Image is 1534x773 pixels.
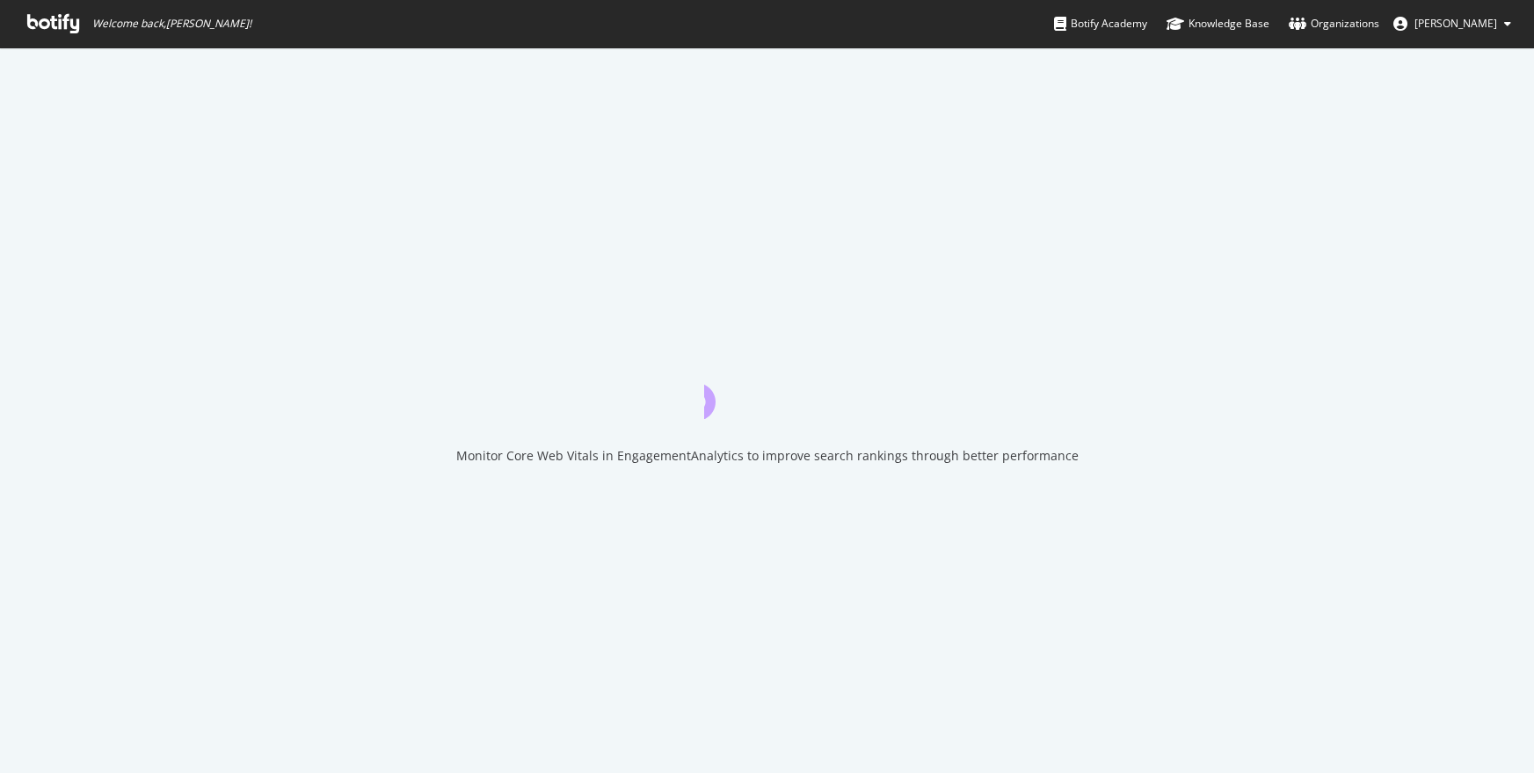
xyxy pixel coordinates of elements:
[1379,10,1525,38] button: [PERSON_NAME]
[1289,15,1379,33] div: Organizations
[704,356,831,419] div: animation
[1414,16,1497,31] span: Paul Leclercq
[1167,15,1269,33] div: Knowledge Base
[456,447,1079,465] div: Monitor Core Web Vitals in EngagementAnalytics to improve search rankings through better performance
[1054,15,1147,33] div: Botify Academy
[92,17,251,31] span: Welcome back, [PERSON_NAME] !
